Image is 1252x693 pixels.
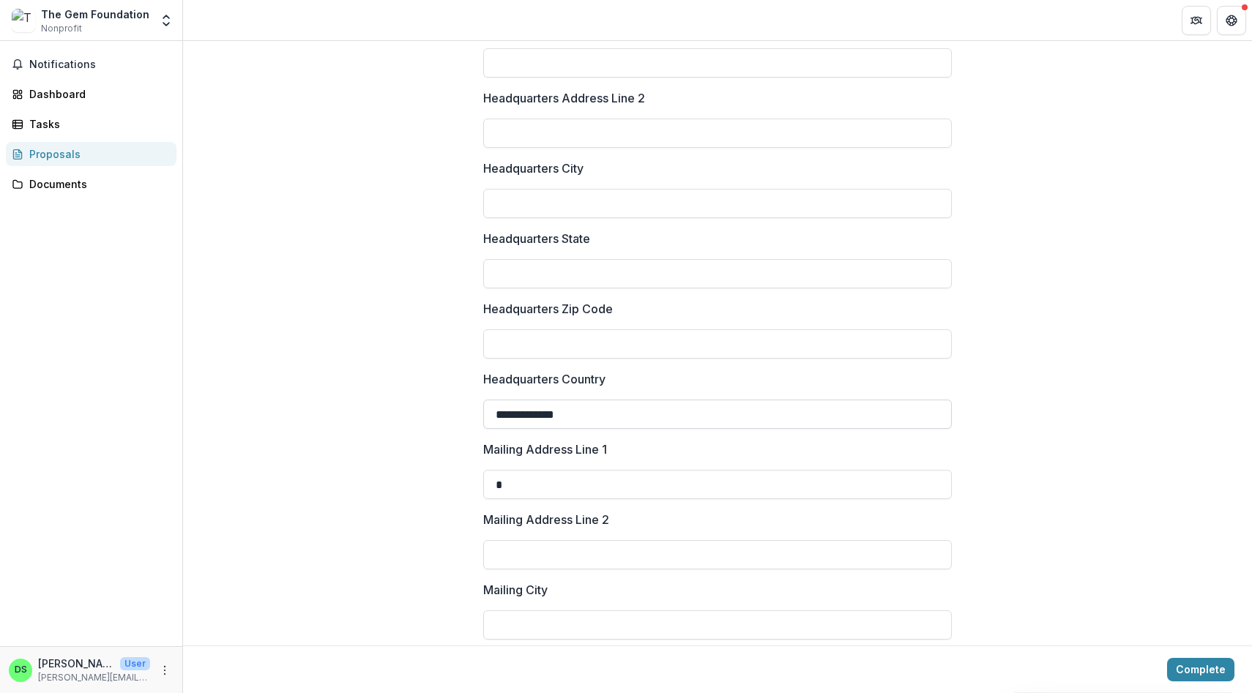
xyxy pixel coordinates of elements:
[29,176,165,192] div: Documents
[1182,6,1211,35] button: Partners
[6,142,176,166] a: Proposals
[483,581,548,599] p: Mailing City
[483,160,584,177] p: Headquarters City
[483,300,613,318] p: Headquarters Zip Code
[6,172,176,196] a: Documents
[38,656,114,671] p: [PERSON_NAME]
[483,441,607,458] p: Mailing Address Line 1
[41,22,82,35] span: Nonprofit
[29,116,165,132] div: Tasks
[483,230,590,247] p: Headquarters State
[12,9,35,32] img: The Gem Foundation
[15,665,27,675] div: Dwight Saunders
[29,146,165,162] div: Proposals
[120,657,150,670] p: User
[483,89,645,107] p: Headquarters Address Line 2
[156,6,176,35] button: Open entity switcher
[38,671,150,684] p: [PERSON_NAME][EMAIL_ADDRESS][DOMAIN_NAME]
[29,59,171,71] span: Notifications
[483,511,609,528] p: Mailing Address Line 2
[1217,6,1246,35] button: Get Help
[6,112,176,136] a: Tasks
[6,53,176,76] button: Notifications
[29,86,165,102] div: Dashboard
[1167,658,1234,681] button: Complete
[483,370,605,388] p: Headquarters Country
[156,662,174,679] button: More
[41,7,149,22] div: The Gem Foundation
[6,82,176,106] a: Dashboard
